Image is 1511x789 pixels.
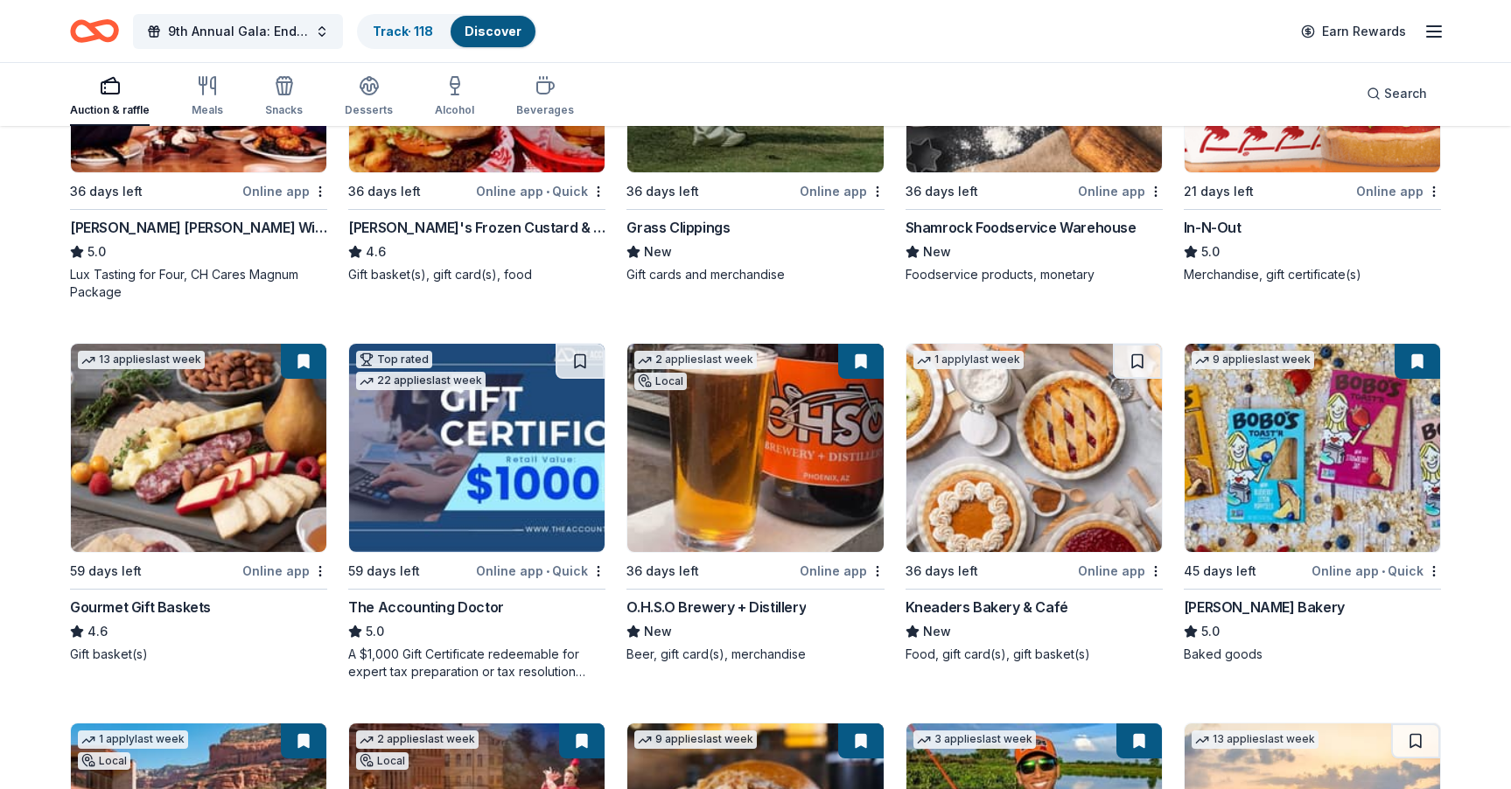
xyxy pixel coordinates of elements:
span: • [546,564,549,578]
div: Beverages [516,103,574,117]
div: 36 days left [626,181,699,202]
div: 1 apply last week [913,351,1024,369]
div: [PERSON_NAME] [PERSON_NAME] Winery and Restaurants [70,217,327,238]
img: Image for The Accounting Doctor [349,344,605,552]
a: Track· 118 [373,24,433,38]
button: Meals [192,68,223,126]
div: Online app Quick [476,560,605,582]
div: Online app [242,560,327,582]
div: The Accounting Doctor [348,597,504,618]
div: Beer, gift card(s), merchandise [626,646,884,663]
div: Local [634,373,687,390]
span: 5.0 [1201,621,1220,642]
div: [PERSON_NAME] Bakery [1184,597,1345,618]
img: Image for Bobo's Bakery [1185,344,1440,552]
div: 2 applies last week [634,351,757,369]
div: 36 days left [906,181,978,202]
img: Image for Gourmet Gift Baskets [71,344,326,552]
div: 22 applies last week [356,372,486,390]
div: 59 days left [70,561,142,582]
div: Gift basket(s) [70,646,327,663]
div: Desserts [345,103,393,117]
div: Meals [192,103,223,117]
span: 5.0 [87,241,106,262]
span: 4.6 [366,241,386,262]
div: 36 days left [906,561,978,582]
div: Gift basket(s), gift card(s), food [348,266,605,283]
span: • [1382,564,1385,578]
a: Home [70,10,119,52]
div: 21 days left [1184,181,1254,202]
button: Alcohol [435,68,474,126]
button: Beverages [516,68,574,126]
div: 13 applies last week [1192,730,1319,749]
div: Gourmet Gift Baskets [70,597,211,618]
div: Online app Quick [476,180,605,202]
a: Discover [465,24,521,38]
div: Top rated [356,351,432,368]
div: Online app [800,180,885,202]
span: 5.0 [1201,241,1220,262]
div: Kneaders Bakery & Café [906,597,1068,618]
button: Search [1353,76,1441,111]
button: Desserts [345,68,393,126]
a: Image for Bobo's Bakery9 applieslast week45 days leftOnline app•Quick[PERSON_NAME] Bakery5.0Baked... [1184,343,1441,663]
a: Image for Gourmet Gift Baskets13 applieslast week59 days leftOnline appGourmet Gift Baskets4.6Gif... [70,343,327,663]
div: Online app [1078,560,1163,582]
div: Baked goods [1184,646,1441,663]
div: Auction & raffle [70,103,150,117]
button: Snacks [265,68,303,126]
div: A $1,000 Gift Certificate redeemable for expert tax preparation or tax resolution services—recipi... [348,646,605,681]
div: Local [78,752,130,770]
a: Image for O.H.S.O Brewery + Distillery2 applieslast weekLocal36 days leftOnline appO.H.S.O Brewer... [626,343,884,663]
span: • [546,185,549,199]
a: Image for Kneaders Bakery & Café1 applylast week36 days leftOnline appKneaders Bakery & CaféNewFo... [906,343,1163,663]
div: Online app [1356,180,1441,202]
a: Earn Rewards [1291,16,1417,47]
div: 9 applies last week [1192,351,1314,369]
span: 9th Annual Gala: Enduring Hope [168,21,308,42]
span: New [644,241,672,262]
div: In-N-Out [1184,217,1242,238]
div: Gift cards and merchandise [626,266,884,283]
span: 4.6 [87,621,108,642]
img: Image for O.H.S.O Brewery + Distillery [627,344,883,552]
div: Alcohol [435,103,474,117]
div: 3 applies last week [913,730,1036,749]
div: Lux Tasting for Four, CH Cares Magnum Package [70,266,327,301]
div: Local [356,752,409,770]
div: 2 applies last week [356,730,479,749]
div: O.H.S.O Brewery + Distillery [626,597,806,618]
div: Snacks [265,103,303,117]
div: Online app Quick [1312,560,1441,582]
button: Track· 118Discover [357,14,537,49]
span: New [644,621,672,642]
div: Foodservice products, monetary [906,266,1163,283]
div: 36 days left [626,561,699,582]
img: Image for Kneaders Bakery & Café [906,344,1162,552]
span: New [923,241,951,262]
div: 36 days left [70,181,143,202]
div: Grass Clippings [626,217,730,238]
div: Online app [800,560,885,582]
div: Food, gift card(s), gift basket(s) [906,646,1163,663]
div: 9 applies last week [634,730,757,749]
div: Merchandise, gift certificate(s) [1184,266,1441,283]
div: 13 applies last week [78,351,205,369]
div: 36 days left [348,181,421,202]
button: 9th Annual Gala: Enduring Hope [133,14,343,49]
div: Online app [1078,180,1163,202]
span: 5.0 [366,621,384,642]
div: [PERSON_NAME]'s Frozen Custard & Steakburgers [348,217,605,238]
a: Image for The Accounting DoctorTop rated22 applieslast week59 days leftOnline app•QuickThe Accoun... [348,343,605,681]
div: 1 apply last week [78,730,188,749]
div: 59 days left [348,561,420,582]
div: Online app [242,180,327,202]
div: 45 days left [1184,561,1256,582]
span: New [923,621,951,642]
button: Auction & raffle [70,68,150,126]
div: Shamrock Foodservice Warehouse [906,217,1137,238]
span: Search [1384,83,1427,104]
